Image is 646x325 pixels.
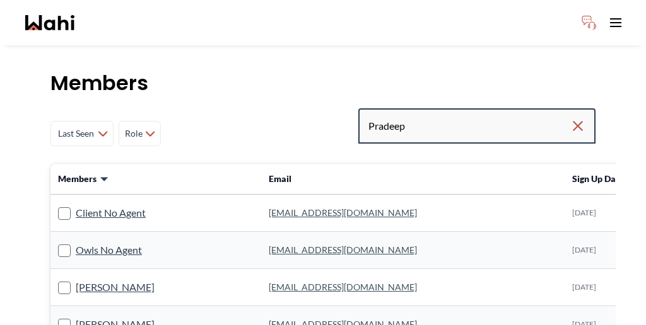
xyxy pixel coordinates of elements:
[570,115,585,137] button: Clear search
[50,71,596,96] h1: Members
[368,115,570,137] input: Search input
[269,282,417,292] a: [EMAIL_ADDRESS][DOMAIN_NAME]
[76,279,155,295] a: [PERSON_NAME]
[269,244,417,255] a: [EMAIL_ADDRESS][DOMAIN_NAME]
[603,10,628,35] button: Toggle open navigation menu
[572,173,625,184] span: Sign Up Date
[565,195,632,232] td: [DATE]
[124,122,143,145] span: Role
[58,173,109,185] button: Members
[565,269,632,306] td: [DATE]
[58,173,97,185] span: Members
[269,207,417,218] a: [EMAIL_ADDRESS][DOMAIN_NAME]
[25,15,74,30] a: Wahi homepage
[76,242,142,258] a: Owls No Agent
[565,232,632,269] td: [DATE]
[76,205,146,221] a: Client No Agent
[269,173,291,184] span: Email
[56,122,95,145] span: Last Seen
